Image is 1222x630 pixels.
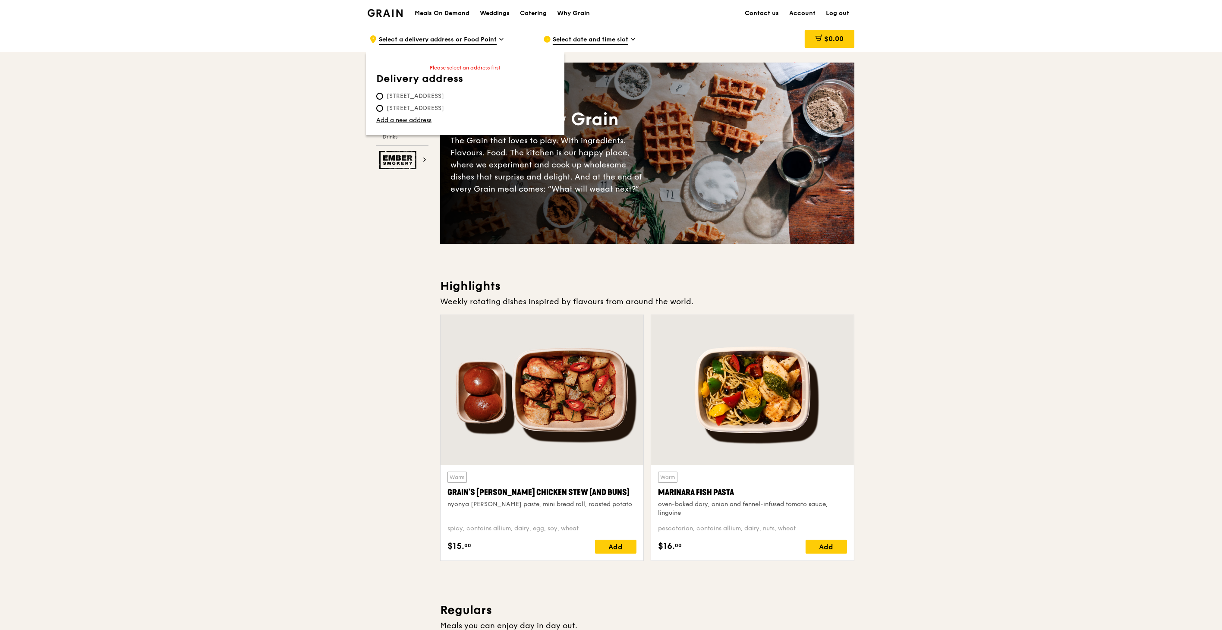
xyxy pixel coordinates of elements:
[415,9,469,18] h1: Meals On Demand
[376,93,383,100] input: [STREET_ADDRESS]
[675,542,682,549] span: 00
[515,0,552,26] a: Catering
[379,151,419,169] img: Ember Smokery web logo
[552,0,595,26] a: Why Grain
[658,540,675,553] span: $16.
[376,116,554,125] a: Add a new address
[475,0,515,26] a: Weddings
[480,0,510,26] div: Weddings
[447,524,636,533] div: spicy, contains allium, dairy, egg, soy, wheat
[658,500,847,517] div: oven-baked dory, onion and fennel-infused tomato sauce, linguine
[557,0,590,26] div: Why Grain
[447,540,464,553] span: $15.
[784,0,821,26] a: Account
[520,0,547,26] div: Catering
[379,35,497,45] span: Select a delivery address or Food Point
[376,73,554,88] th: Delivery address
[740,0,784,26] a: Contact us
[658,472,677,483] div: Warm
[447,486,636,498] div: Grain's [PERSON_NAME] Chicken Stew (and buns)
[440,296,854,308] div: Weekly rotating dishes inspired by flavours from around the world.
[464,542,471,549] span: 00
[595,540,636,554] div: Add
[376,104,454,113] span: [STREET_ADDRESS]
[806,540,847,554] div: Add
[376,105,383,112] input: [STREET_ADDRESS]
[376,64,554,71] div: Please select an address first
[368,9,403,17] img: Grain
[447,472,467,483] div: Warm
[658,524,847,533] div: pescatarian, contains allium, dairy, nuts, wheat
[376,92,454,101] span: [STREET_ADDRESS]
[553,35,628,45] span: Select date and time slot
[600,184,639,194] span: eat next?”
[658,486,847,498] div: Marinara Fish Pasta
[440,278,854,294] h3: Highlights
[824,35,844,43] span: $0.00
[447,500,636,509] div: nyonya [PERSON_NAME] paste, mini bread roll, roasted potato
[450,135,647,195] div: The Grain that loves to play. With ingredients. Flavours. Food. The kitchen is our happy place, w...
[383,134,397,140] span: Drinks
[821,0,854,26] a: Log out
[440,602,854,618] h3: Regulars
